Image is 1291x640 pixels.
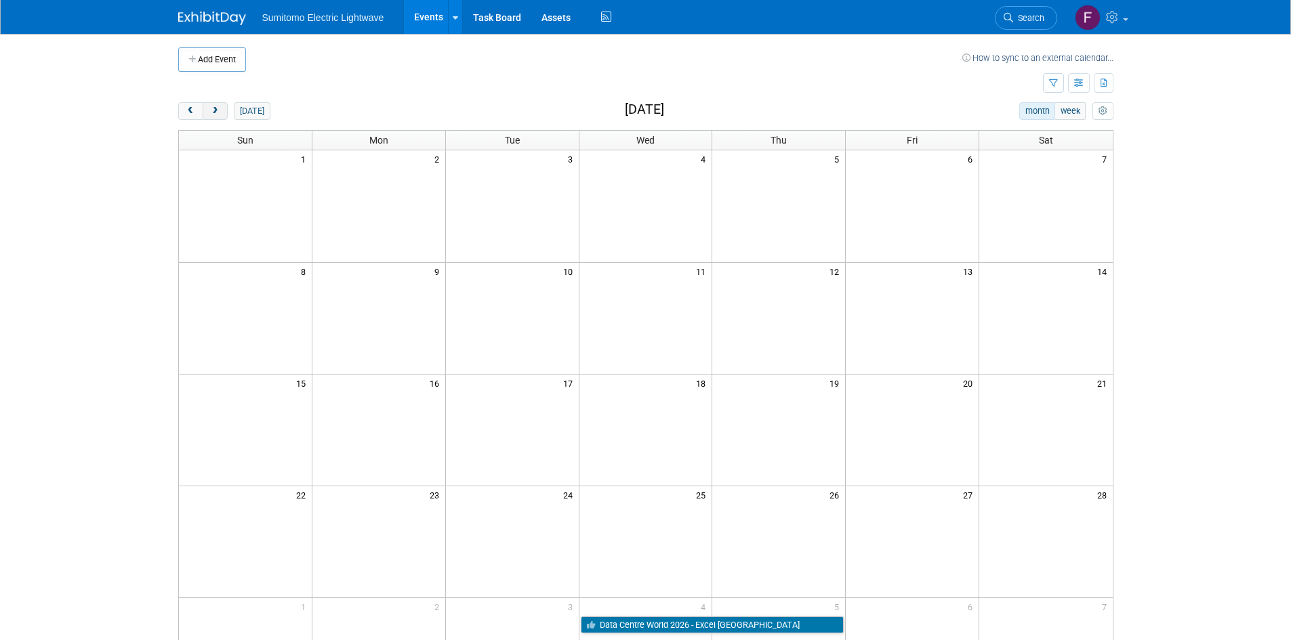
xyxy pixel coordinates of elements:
span: 4 [699,150,712,167]
span: 18 [695,375,712,391]
span: 21 [1096,375,1113,391]
span: 2 [433,598,445,615]
h2: [DATE] [625,102,664,117]
span: 2 [433,150,445,167]
span: 5 [833,598,845,615]
img: Faith Byrd [1075,5,1101,30]
button: myCustomButton [1092,102,1113,120]
span: 11 [695,263,712,280]
span: 25 [695,486,712,503]
span: Sat [1039,135,1053,146]
span: 14 [1096,263,1113,280]
span: 1 [300,598,312,615]
span: 20 [962,375,979,391]
span: 9 [433,263,445,280]
a: Data Centre World 2026 - Excel [GEOGRAPHIC_DATA] [581,616,844,634]
img: ExhibitDay [178,12,246,25]
button: [DATE] [234,102,270,120]
span: 22 [295,486,312,503]
span: 15 [295,375,312,391]
span: Sumitomo Electric Lightwave [262,12,384,23]
span: 4 [699,598,712,615]
span: 6 [966,598,979,615]
span: 10 [562,263,579,280]
span: Wed [636,135,655,146]
span: 19 [828,375,845,391]
a: How to sync to an external calendar... [962,53,1113,63]
span: 5 [833,150,845,167]
span: 13 [962,263,979,280]
span: 3 [567,150,579,167]
span: Tue [505,135,520,146]
button: Add Event [178,47,246,72]
span: 26 [828,486,845,503]
button: prev [178,102,203,120]
span: 7 [1101,598,1113,615]
span: Mon [369,135,388,146]
span: 1 [300,150,312,167]
span: 6 [966,150,979,167]
button: next [203,102,228,120]
span: 28 [1096,486,1113,503]
span: 7 [1101,150,1113,167]
i: Personalize Calendar [1099,107,1107,116]
span: Search [1013,13,1044,23]
span: 27 [962,486,979,503]
span: Thu [771,135,787,146]
a: Search [995,6,1057,30]
span: Sun [237,135,253,146]
span: 24 [562,486,579,503]
span: 3 [567,598,579,615]
span: 16 [428,375,445,391]
span: 12 [828,263,845,280]
span: 23 [428,486,445,503]
span: 8 [300,263,312,280]
span: 17 [562,375,579,391]
span: Fri [907,135,918,146]
button: month [1019,102,1055,120]
button: week [1054,102,1086,120]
